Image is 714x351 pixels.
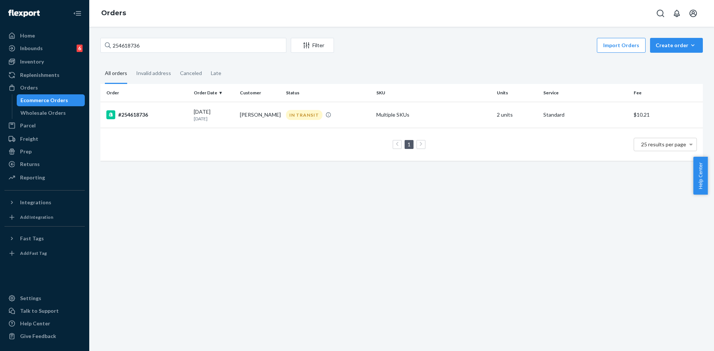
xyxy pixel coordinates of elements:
a: Replenishments [4,69,85,81]
th: Units [494,84,540,102]
div: Give Feedback [20,332,56,340]
a: Freight [4,133,85,145]
th: Fee [631,84,703,102]
div: [DATE] [194,108,234,122]
div: Replenishments [20,71,59,79]
div: Integrations [20,199,51,206]
div: Home [20,32,35,39]
td: [PERSON_NAME] [237,102,283,128]
a: Page 1 is your current page [406,141,412,147]
ol: breadcrumbs [95,3,132,24]
img: Flexport logo [8,10,40,17]
button: Open account menu [686,6,701,21]
div: Settings [20,295,41,302]
div: Ecommerce Orders [20,97,68,104]
a: Inventory [4,56,85,68]
th: Order Date [191,84,237,102]
div: All orders [105,64,127,84]
a: Ecommerce Orders [17,94,85,106]
a: Wholesale Orders [17,107,85,119]
td: $10.21 [631,102,703,128]
button: Open notifications [669,6,684,21]
a: Home [4,30,85,42]
button: Filter [291,38,334,53]
input: Search orders [100,38,286,53]
a: Inbounds6 [4,42,85,54]
th: SKU [373,84,494,102]
div: Help Center [20,320,50,327]
a: Reporting [4,172,85,183]
th: Status [283,84,373,102]
div: Talk to Support [20,307,59,315]
div: Wholesale Orders [20,109,66,117]
div: Canceled [180,64,202,83]
span: 25 results per page [641,141,686,147]
button: Fast Tags [4,233,85,244]
div: Orders [20,84,38,91]
button: Integrations [4,196,85,208]
a: Add Fast Tag [4,247,85,259]
a: Help Center [4,318,85,329]
div: #254618736 [106,110,188,119]
a: Parcel [4,120,85,131]
div: Late [211,64,221,83]
button: Open Search Box [653,6,668,21]
td: 2 units [494,102,540,128]
div: IN TRANSIT [286,110,322,120]
div: Freight [20,135,38,143]
div: Returns [20,160,40,168]
a: Orders [101,9,126,17]
div: Create order [656,42,697,49]
div: Filter [291,42,334,49]
div: Customer [240,90,280,96]
button: Close Navigation [70,6,85,21]
th: Service [540,84,631,102]
p: [DATE] [194,116,234,122]
div: Add Fast Tag [20,250,47,256]
div: Parcel [20,122,36,129]
div: Inventory [20,58,44,65]
button: Talk to Support [4,305,85,317]
div: Inbounds [20,45,43,52]
th: Order [100,84,191,102]
button: Import Orders [597,38,646,53]
div: Invalid address [136,64,171,83]
a: Returns [4,158,85,170]
div: 6 [77,45,83,52]
div: Reporting [20,174,45,181]
div: Add Integration [20,214,53,220]
a: Prep [4,146,85,157]
a: Orders [4,82,85,94]
a: Settings [4,292,85,304]
a: Add Integration [4,211,85,223]
button: Create order [650,38,703,53]
div: Prep [20,148,32,155]
p: Standard [543,111,628,118]
iframe: Opens a widget where you can chat to one of our agents [667,329,707,347]
button: Give Feedback [4,330,85,342]
td: Multiple SKUs [373,102,494,128]
div: Fast Tags [20,235,44,242]
button: Help Center [693,157,708,195]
